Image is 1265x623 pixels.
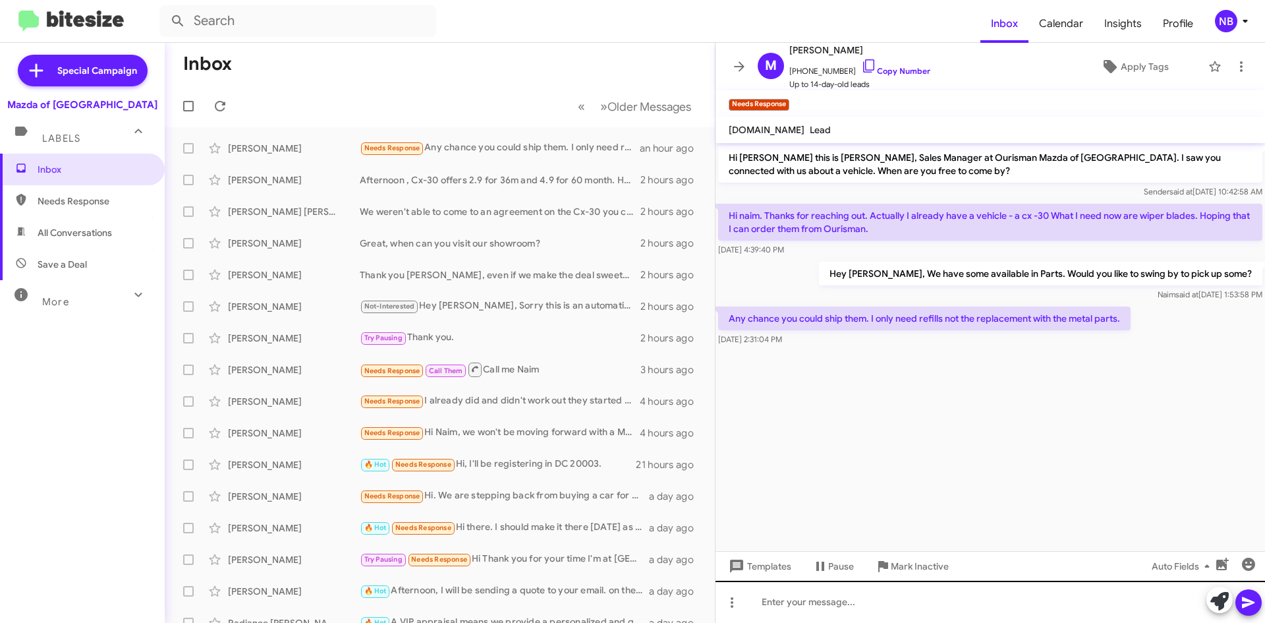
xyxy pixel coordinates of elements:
button: NB [1204,10,1251,32]
span: Needs Response [364,367,420,375]
div: Hi Naim, we won't be moving forward with a Mazda purchase at this time. I'll circle back to you a... [360,425,640,440]
div: Thank you. [360,330,640,345]
a: Profile [1152,5,1204,43]
div: 2 hours ago [640,205,704,218]
span: Lead [810,124,831,136]
span: Needs Response [364,144,420,152]
div: Hi, I'll be registering in DC 20003. [360,457,636,472]
div: a day ago [649,585,704,598]
span: Up to 14-day-old leads [789,78,930,91]
span: « [578,98,585,115]
span: Try Pausing [364,334,403,342]
small: Needs Response [729,99,789,111]
span: 🔥 Hot [364,587,387,595]
div: 2 hours ago [640,268,704,282]
span: Save a Deal [38,258,87,271]
span: More [42,296,69,308]
p: Hi naim. Thanks for reaching out. Actually I already have a vehicle - a cx -30 What I need now ar... [718,204,1262,241]
span: Sender [DATE] 10:42:58 AM [1144,187,1262,196]
span: All Conversations [38,226,112,239]
span: 🔥 Hot [364,460,387,469]
span: Auto Fields [1152,554,1215,578]
span: » [600,98,607,115]
span: [PERSON_NAME] [789,42,930,58]
a: Inbox [980,5,1028,43]
span: [PHONE_NUMBER] [789,58,930,78]
span: Special Campaign [57,64,137,77]
div: a day ago [649,521,704,535]
div: [PERSON_NAME] [228,300,360,313]
button: Previous [570,93,593,120]
div: Afternoon, I will be sending a quote to your email. on the Miata. Please let me know if you recei... [360,583,649,599]
span: Needs Response [411,555,467,564]
div: [PERSON_NAME] [228,237,360,250]
button: Next [592,93,699,120]
span: said at [1175,289,1198,299]
a: Insights [1094,5,1152,43]
span: Older Messages [607,100,691,114]
span: Pause [828,554,854,578]
div: 2 hours ago [640,237,704,250]
div: [PERSON_NAME] [228,585,360,598]
div: [PERSON_NAME] [228,458,360,471]
div: [PERSON_NAME] [228,427,360,440]
div: [PERSON_NAME] [228,173,360,187]
span: [DATE] 4:39:40 PM [718,245,784,254]
div: 2 hours ago [640,332,704,345]
div: 2 hours ago [640,300,704,313]
span: Naim [DATE] 1:53:58 PM [1158,289,1262,299]
button: Apply Tags [1067,55,1202,78]
input: Search [159,5,436,37]
span: Needs Response [395,523,451,532]
div: Hey [PERSON_NAME], Sorry this is an automatic message. The car has been sold. Are you looking for... [360,299,640,314]
div: 3 hours ago [640,363,704,376]
div: a day ago [649,490,704,503]
button: Auto Fields [1141,554,1225,578]
div: Hi Thank you for your time I'm at [GEOGRAPHIC_DATA] right now I will send you a text when I get back [360,552,649,567]
span: 🔥 Hot [364,523,387,532]
button: Mark Inactive [864,554,959,578]
div: [PERSON_NAME] [228,142,360,155]
div: 4 hours ago [640,395,704,408]
div: I already did and didn't work out they started working on a deal for a new one told me to drive t... [360,394,640,409]
h1: Inbox [183,53,232,74]
div: Hi there. I should make it there [DATE] as I'm down in [GEOGRAPHIC_DATA] [360,520,649,535]
div: [PERSON_NAME] [228,521,360,535]
div: 4 hours ago [640,427,704,440]
p: Hey [PERSON_NAME], We have some available in Parts. Would you like to swing by to pick up some? [819,262,1262,285]
div: Any chance you could ship them. I only need refills not the replacement with the metal parts. [360,140,640,156]
div: Hi. We are stepping back from buying a car for at least a year. [360,489,649,504]
button: Pause [802,554,864,578]
span: Labels [42,133,80,144]
div: [PERSON_NAME] [228,332,360,345]
a: Copy Number [861,66,930,76]
div: [PERSON_NAME] [228,363,360,376]
span: Not-Interested [364,302,415,311]
div: We weren't able to come to an agreement on the Cx-30 you came to see? [360,205,640,218]
div: Mazda of [GEOGRAPHIC_DATA] [7,98,157,111]
button: Templates [716,554,802,578]
span: said at [1169,187,1193,196]
span: [DATE] 2:31:04 PM [718,334,782,344]
p: Any chance you could ship them. I only need refills not the replacement with the metal parts. [718,307,1131,330]
div: Afternoon , Cx-30 offers 2.9 for 36m and 4.9 for 60 month. How long were you planning to finance? [360,173,640,187]
div: [PERSON_NAME] [228,553,360,566]
span: Needs Response [395,460,451,469]
span: Apply Tags [1121,55,1169,78]
span: Inbox [38,163,150,176]
p: Hi [PERSON_NAME] this is [PERSON_NAME], Sales Manager at Ourisman Mazda of [GEOGRAPHIC_DATA]. I s... [718,146,1262,183]
a: Calendar [1028,5,1094,43]
span: Needs Response [364,397,420,405]
div: NB [1215,10,1237,32]
div: Thank you [PERSON_NAME], even if we make the deal sweeter, you would pass? [360,268,640,282]
div: an hour ago [640,142,704,155]
span: Needs Response [364,492,420,500]
span: Needs Response [364,429,420,437]
div: 21 hours ago [636,458,704,471]
span: Templates [726,554,791,578]
span: Mark Inactive [891,554,949,578]
div: a day ago [649,553,704,566]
